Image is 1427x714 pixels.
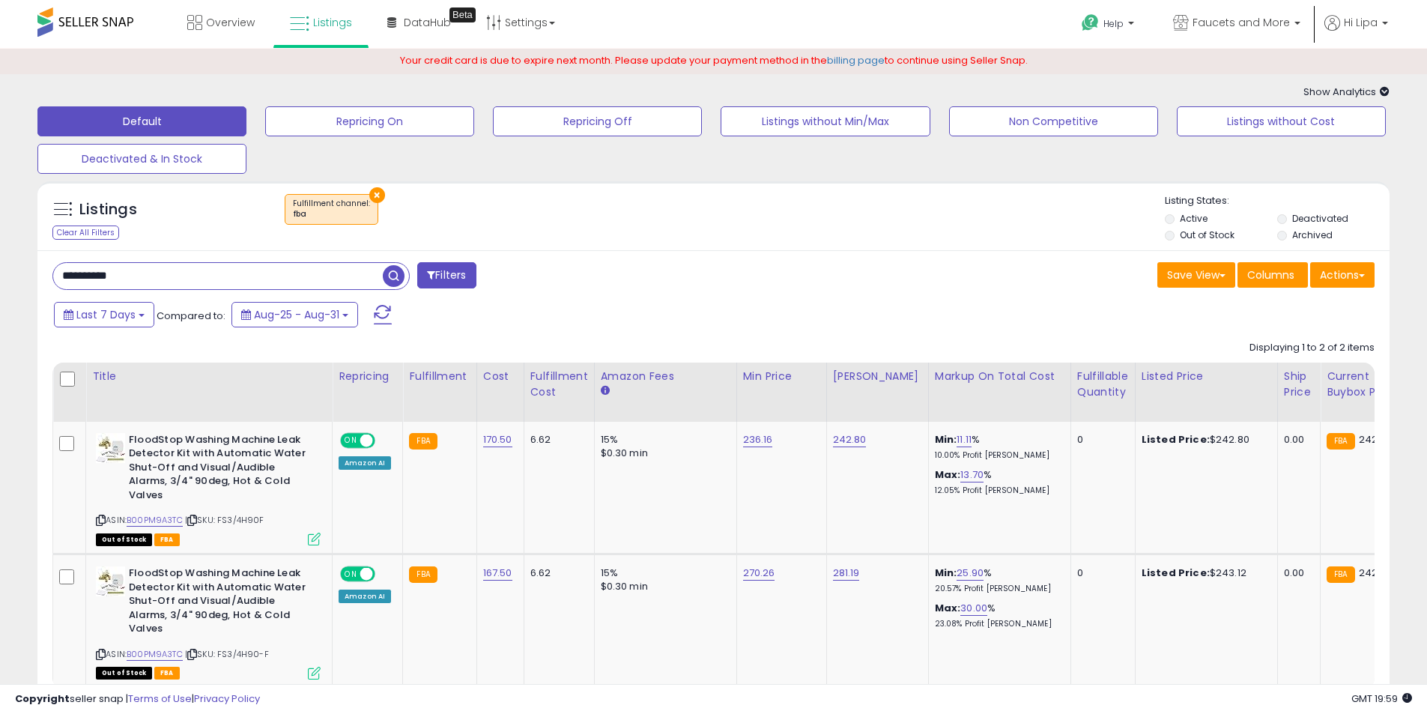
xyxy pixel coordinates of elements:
[743,369,820,384] div: Min Price
[1359,566,1387,580] span: 242.8
[1070,2,1149,49] a: Help
[1351,692,1412,706] span: 2025-09-8 19:59 GMT
[127,514,183,527] a: B00PM9A3TC
[96,533,152,546] span: All listings that are currently out of stock and unavailable for purchase on Amazon
[339,456,391,470] div: Amazon AI
[601,369,730,384] div: Amazon Fees
[833,566,860,581] a: 281.19
[79,199,137,220] h5: Listings
[935,468,1059,496] div: %
[960,468,984,482] a: 13.70
[1237,262,1308,288] button: Columns
[313,15,352,30] span: Listings
[1324,15,1388,49] a: Hi Lipa
[601,580,725,593] div: $0.30 min
[1142,369,1271,384] div: Listed Price
[342,434,360,447] span: ON
[409,369,470,384] div: Fulfillment
[1142,566,1210,580] b: Listed Price:
[265,106,474,136] button: Repricing On
[1193,15,1290,30] span: Faucets and More
[404,15,451,30] span: DataHub
[1142,433,1266,447] div: $242.80
[417,262,476,288] button: Filters
[483,566,512,581] a: 167.50
[1327,433,1354,450] small: FBA
[409,433,437,450] small: FBA
[935,468,961,482] b: Max:
[601,447,725,460] div: $0.30 min
[957,566,984,581] a: 25.90
[530,433,583,447] div: 6.62
[1344,15,1378,30] span: Hi Lipa
[935,619,1059,629] p: 23.08% Profit [PERSON_NAME]
[935,369,1064,384] div: Markup on Total Cost
[1327,369,1404,400] div: Current Buybox Price
[1247,267,1294,282] span: Columns
[1142,432,1210,447] b: Listed Price:
[957,432,972,447] a: 11.11
[1157,262,1235,288] button: Save View
[1327,566,1354,583] small: FBA
[935,566,957,580] b: Min:
[935,450,1059,461] p: 10.00% Profit [PERSON_NAME]
[194,692,260,706] a: Privacy Policy
[342,568,360,581] span: ON
[530,566,583,580] div: 6.62
[96,433,321,544] div: ASIN:
[1303,85,1390,99] span: Show Analytics
[157,309,225,323] span: Compared to:
[254,307,339,322] span: Aug-25 - Aug-31
[449,7,476,22] div: Tooltip anchor
[154,533,180,546] span: FBA
[601,384,610,398] small: Amazon Fees.
[949,106,1158,136] button: Non Competitive
[96,667,152,680] span: All listings that are currently out of stock and unavailable for purchase on Amazon
[960,601,987,616] a: 30.00
[483,432,512,447] a: 170.50
[96,566,321,677] div: ASIN:
[1077,566,1124,580] div: 0
[373,434,397,447] span: OFF
[1292,229,1333,241] label: Archived
[935,432,957,447] b: Min:
[827,53,885,67] a: billing page
[743,432,773,447] a: 236.16
[92,369,326,384] div: Title
[530,369,588,400] div: Fulfillment Cost
[743,566,775,581] a: 270.26
[1077,369,1129,400] div: Fulfillable Quantity
[129,566,311,640] b: FloodStop Washing Machine Leak Detector Kit with Automatic Water Shut-Off and Visual/Audible Alar...
[1180,229,1234,241] label: Out of Stock
[369,187,385,203] button: ×
[1284,433,1309,447] div: 0.00
[373,568,397,581] span: OFF
[128,692,192,706] a: Terms of Use
[400,53,1028,67] span: Your credit card is due to expire next month. Please update your payment method in the to continu...
[833,432,867,447] a: 242.80
[935,485,1059,496] p: 12.05% Profit [PERSON_NAME]
[493,106,702,136] button: Repricing Off
[96,566,125,596] img: 41djvtuTlCL._SL40_.jpg
[1249,341,1375,355] div: Displaying 1 to 2 of 2 items
[1310,262,1375,288] button: Actions
[1292,212,1348,225] label: Deactivated
[1103,17,1124,30] span: Help
[96,433,125,463] img: 41djvtuTlCL._SL40_.jpg
[935,601,961,615] b: Max:
[1077,433,1124,447] div: 0
[54,302,154,327] button: Last 7 Days
[833,369,922,384] div: [PERSON_NAME]
[1177,106,1386,136] button: Listings without Cost
[935,584,1059,594] p: 20.57% Profit [PERSON_NAME]
[76,307,136,322] span: Last 7 Days
[185,648,269,660] span: | SKU: FS3/4H90-F
[339,590,391,603] div: Amazon AI
[601,433,725,447] div: 15%
[37,106,246,136] button: Default
[1284,369,1314,400] div: Ship Price
[127,648,183,661] a: B00PM9A3TC
[293,209,370,220] div: fba
[231,302,358,327] button: Aug-25 - Aug-31
[601,566,725,580] div: 15%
